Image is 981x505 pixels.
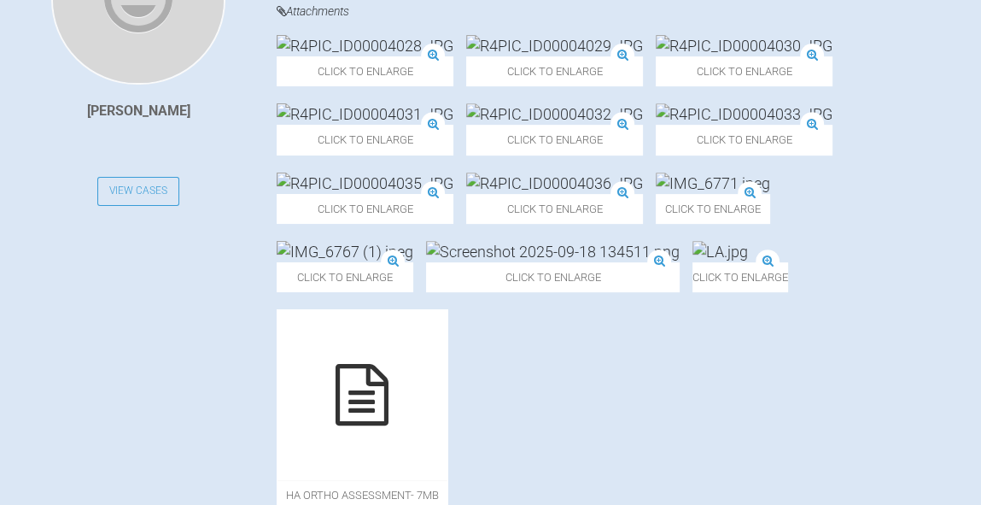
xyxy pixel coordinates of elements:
[656,125,832,155] span: Click to enlarge
[466,56,643,86] span: Click to enlarge
[466,194,643,224] span: Click to enlarge
[656,56,832,86] span: Click to enlarge
[466,35,643,56] img: R4PIC_ID00004029.JPG
[277,241,413,262] img: IMG_6767 (1).jpeg
[656,173,770,194] img: IMG_6771.jpeg
[692,262,788,292] span: Click to enlarge
[466,125,643,155] span: Click to enlarge
[87,100,190,122] div: [PERSON_NAME]
[277,103,453,125] img: R4PIC_ID00004031.JPG
[97,177,179,206] a: View Cases
[426,241,680,262] img: Screenshot 2025-09-18 134511.png
[656,194,770,224] span: Click to enlarge
[277,262,413,292] span: Click to enlarge
[277,194,453,224] span: Click to enlarge
[277,56,453,86] span: Click to enlarge
[277,173,453,194] img: R4PIC_ID00004035.JPG
[466,103,643,125] img: R4PIC_ID00004032.JPG
[466,173,643,194] img: R4PIC_ID00004036.JPG
[277,125,453,155] span: Click to enlarge
[656,35,832,56] img: R4PIC_ID00004030.JPG
[656,103,832,125] img: R4PIC_ID00004033.JPG
[692,241,748,262] img: LA.jpg
[277,1,930,22] h4: Attachments
[277,35,453,56] img: R4PIC_ID00004028.JPG
[426,262,680,292] span: Click to enlarge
